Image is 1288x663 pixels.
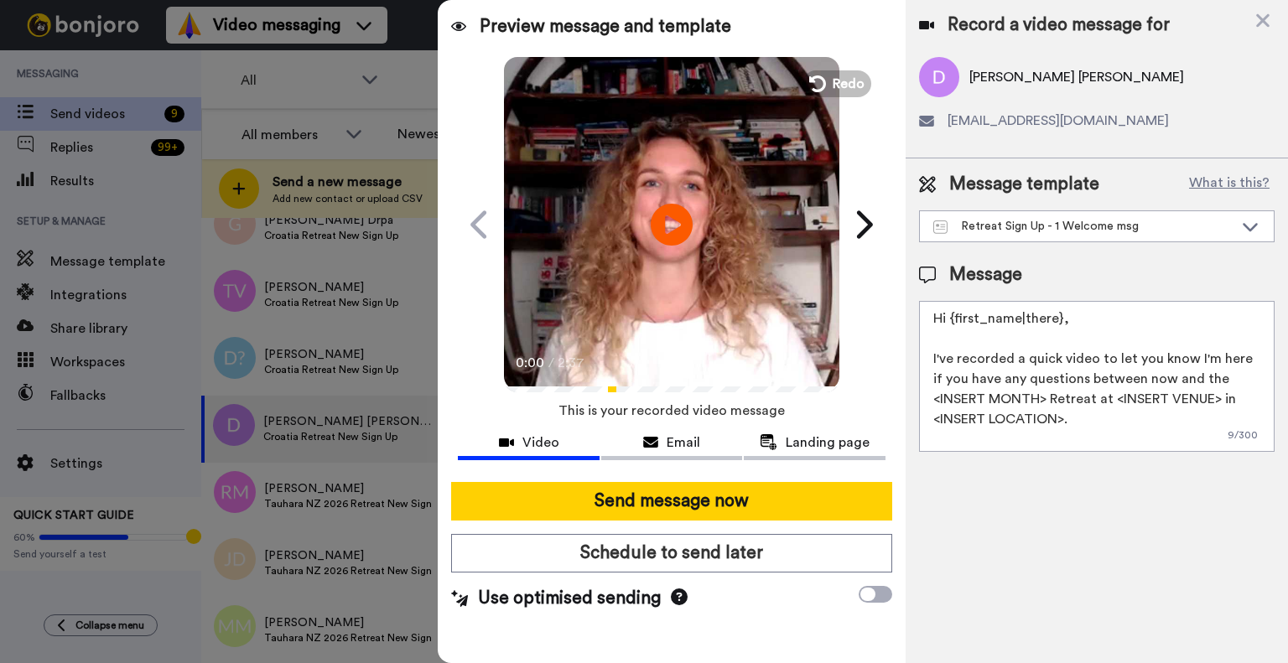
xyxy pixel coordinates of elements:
[548,353,554,373] span: /
[522,433,559,453] span: Video
[933,220,948,234] img: Message-temps.svg
[478,586,661,611] span: Use optimised sending
[786,433,870,453] span: Landing page
[948,111,1169,131] span: [EMAIL_ADDRESS][DOMAIN_NAME]
[919,301,1275,452] textarea: Hi {first_name|there}, I've recorded a quick video to let you know I'm here if you have any quest...
[451,534,892,572] button: Schedule to send later
[558,392,785,429] span: This is your recorded video message
[949,262,1022,287] span: Message
[933,218,1233,235] div: Retreat Sign Up - 1 Welcome msg
[949,172,1099,197] span: Message template
[516,353,545,373] span: 0:00
[558,353,587,373] span: 2:37
[451,482,892,521] button: Send message now
[1184,172,1275,197] button: What is this?
[667,433,700,453] span: Email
